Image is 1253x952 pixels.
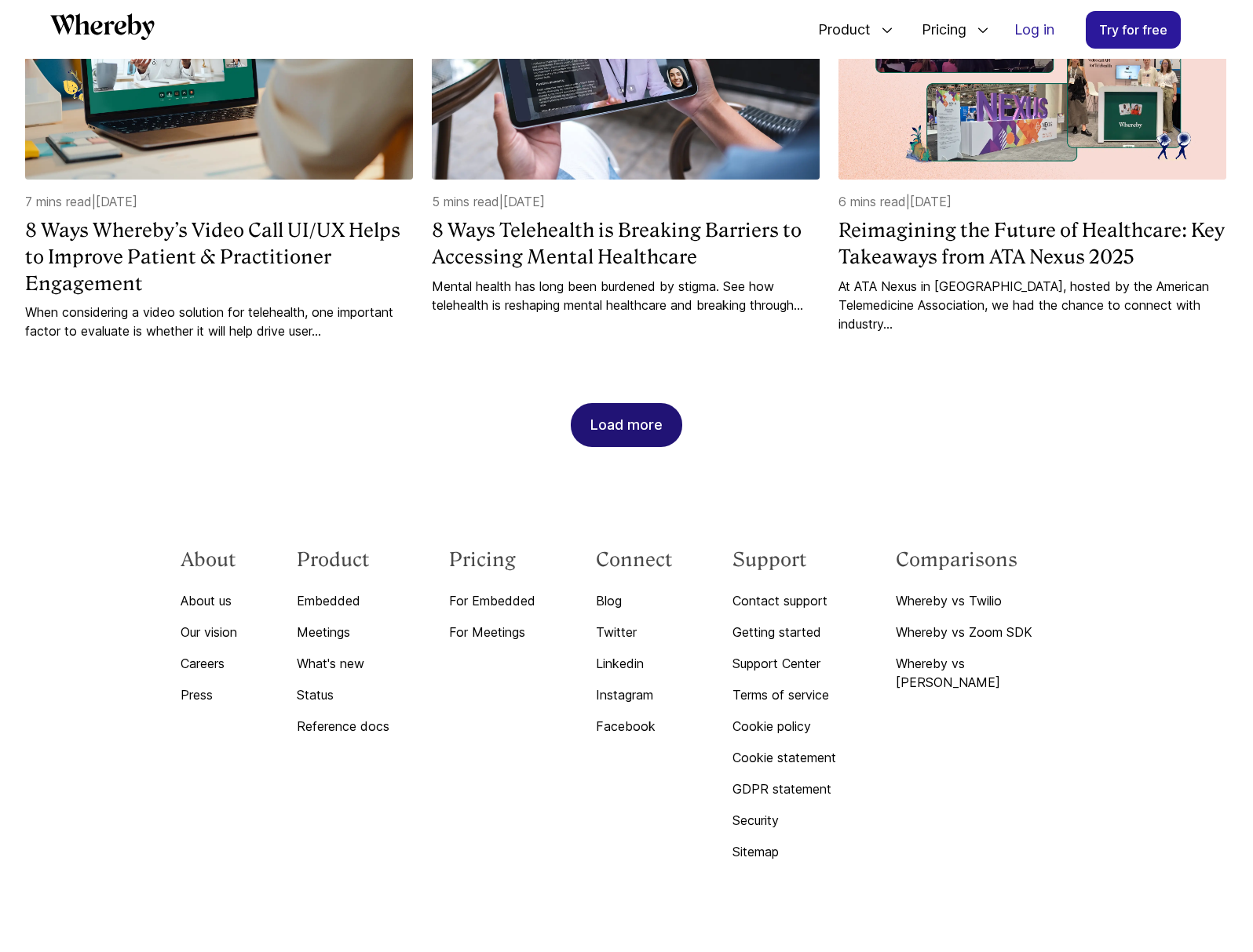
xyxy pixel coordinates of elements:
img: tab_domain_overview_orange.svg [42,99,55,111]
div: Load more [590,404,663,446]
span: Pricing [906,4,970,56]
h3: Pricing [449,547,535,572]
a: Embedded [297,591,389,610]
div: Keywords by Traffic [174,100,265,111]
a: Terms of service [732,685,836,704]
a: Careers [181,654,237,673]
a: Linkedin [596,654,673,673]
a: Reimagining the Future of Healthcare: Key Takeaways from ATA Nexus 2025 [838,217,1226,270]
a: 8 Ways Telehealth is Breaking Barriers to Accessing Mental Healthcare [432,217,820,270]
a: Blog [596,591,673,610]
a: Twitter [596,623,673,641]
a: Support Center [732,654,836,673]
a: Facebook [596,717,673,736]
p: 7 mins read | [DATE] [25,192,413,211]
h3: About [181,547,237,572]
a: Security [732,811,836,830]
a: Reference docs [297,717,389,736]
a: Log in [1002,12,1067,48]
span: Product [802,4,875,56]
a: Cookie statement [732,748,836,767]
img: website_grey.svg [25,41,38,53]
a: Status [297,685,389,704]
a: Sitemap [732,842,836,861]
a: Whereby vs Zoom SDK [896,623,1072,641]
h3: Connect [596,547,673,572]
a: Cookie policy [732,717,836,736]
a: Try for free [1086,11,1181,49]
div: v 4.0.25 [44,25,77,38]
a: Contact support [732,591,836,610]
svg: Whereby [50,13,155,40]
a: About us [181,591,237,610]
a: Whereby vs Twilio [896,591,1072,610]
h3: Comparisons [896,547,1072,572]
h3: Support [732,547,836,572]
a: For Meetings [449,623,535,641]
a: What's new [297,654,389,673]
h3: Product [297,547,389,572]
a: Press [181,685,237,704]
a: Instagram [596,685,673,704]
a: Meetings [297,623,389,641]
a: Whereby [50,13,155,45]
a: 8 Ways Whereby’s Video Call UI/UX Helps to Improve Patient & Practitioner Engagement [25,217,413,296]
div: Domain: [DOMAIN_NAME] [41,41,173,53]
img: logo_orange.svg [25,25,38,38]
a: When considering a video solution for telehealth, one important factor to evaluate is whether it ... [25,303,413,340]
div: Domain Overview [60,100,141,111]
a: Our vision [181,623,237,641]
a: At ATA Nexus in [GEOGRAPHIC_DATA], hosted by the American Telemedicine Association, we had the ch... [838,277,1226,333]
a: Mental health has long been burdened by stigma. See how telehealth is reshaping mental healthcare... [432,277,820,314]
img: tab_keywords_by_traffic_grey.svg [156,99,169,111]
button: Load more [571,403,682,447]
p: 5 mins read | [DATE] [432,192,820,211]
a: Getting started [732,623,836,641]
a: GDPR statement [732,779,836,798]
p: 6 mins read | [DATE] [838,192,1226,211]
a: For Embedded [449,591,535,610]
a: Whereby vs [PERSON_NAME] [896,654,1072,692]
